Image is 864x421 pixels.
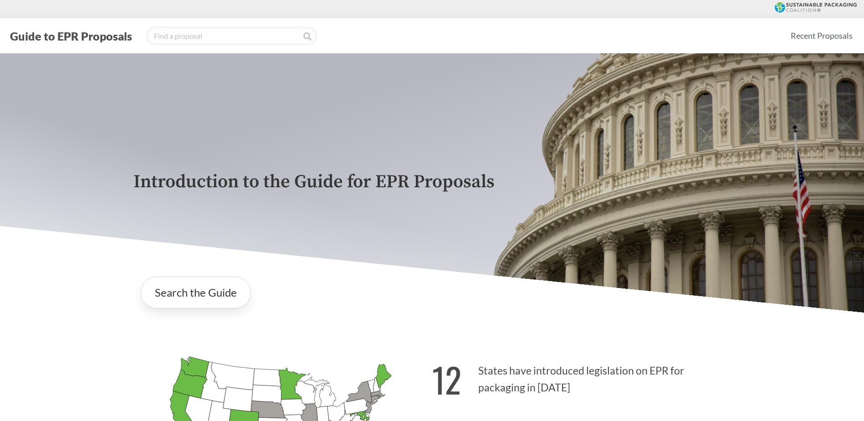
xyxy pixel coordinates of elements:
[787,26,857,46] a: Recent Proposals
[7,29,135,43] button: Guide to EPR Proposals
[146,27,317,45] input: Find a proposal
[432,354,461,405] strong: 12
[141,277,251,308] a: Search the Guide
[133,172,731,192] p: Introduction to the Guide for EPR Proposals
[432,349,731,405] p: States have introduced legislation on EPR for packaging in [DATE]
